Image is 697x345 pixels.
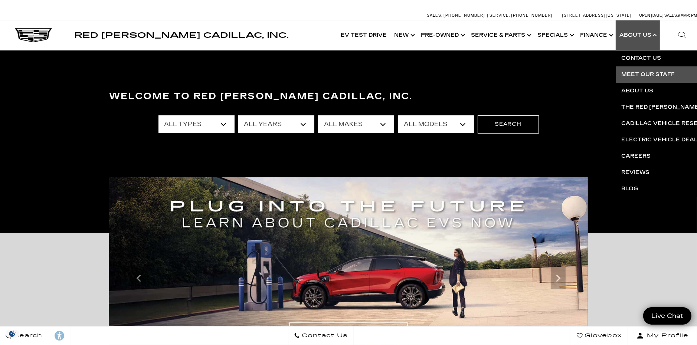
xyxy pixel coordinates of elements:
[616,20,660,50] a: About Us
[74,31,288,40] span: Red [PERSON_NAME] Cadillac, Inc.
[664,13,678,18] span: Sales:
[444,13,485,18] span: [PHONE_NUMBER]
[478,115,539,133] button: Search
[643,307,691,325] a: Live Chat
[534,20,576,50] a: Specials
[398,115,474,133] select: Filter by model
[427,13,442,18] span: Sales:
[511,13,553,18] span: [PHONE_NUMBER]
[678,13,697,18] span: 9 AM-6 PM
[288,326,354,345] a: Contact Us
[427,13,487,17] a: Sales: [PHONE_NUMBER]
[12,331,42,341] span: Search
[337,20,390,50] a: EV Test Drive
[300,331,348,341] span: Contact Us
[551,267,566,289] div: Next
[318,115,394,133] select: Filter by make
[4,330,21,338] img: Opt-Out Icon
[571,326,628,345] a: Glovebox
[238,115,314,133] select: Filter by year
[562,13,632,18] a: [STREET_ADDRESS][US_STATE]
[417,20,467,50] a: Pre-Owned
[74,32,288,39] a: Red [PERSON_NAME] Cadillac, Inc.
[648,312,687,320] span: Live Chat
[158,115,235,133] select: Filter by type
[644,331,688,341] span: My Profile
[576,20,616,50] a: Finance
[131,267,146,289] div: Previous
[15,28,52,42] img: Cadillac Dark Logo with Cadillac White Text
[583,331,622,341] span: Glovebox
[628,326,697,345] button: Open user profile menu
[639,13,664,18] span: Open [DATE]
[109,89,588,104] h3: Welcome to Red [PERSON_NAME] Cadillac, Inc.
[467,20,534,50] a: Service & Parts
[487,13,554,17] a: Service: [PHONE_NUMBER]
[490,13,510,18] span: Service:
[4,330,21,338] section: Click to Open Cookie Consent Modal
[390,20,417,50] a: New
